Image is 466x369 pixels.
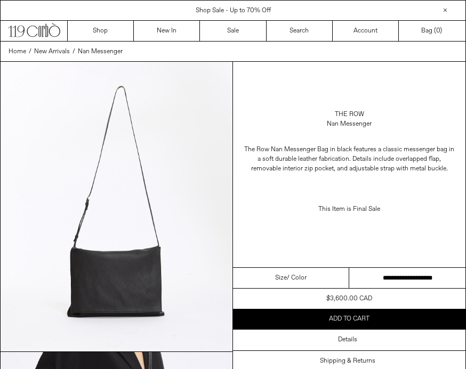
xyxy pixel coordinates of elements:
p: This Item is Final Sale [244,199,455,219]
span: Add to cart [329,315,369,323]
span: ) [436,26,442,36]
div: $3,600.00 CAD [326,294,372,304]
a: Bag () [399,21,465,41]
a: Shop Sale - Up to 70% Off [196,6,271,15]
span: Size [275,273,287,283]
h3: Shipping & Returns [320,357,375,365]
p: The Row Nan Messenger Bag in black features a classic messenger bag in a soft durable leather fab... [244,140,455,179]
button: Add to cart [233,309,465,329]
span: 0 [436,27,440,35]
span: / [73,47,75,56]
span: / Color [287,273,307,283]
img: Corbo-2025-05-259133copy2_64fc70ce-5d4b-46e8-a945-005c3b2a4d20_1800x1800.jpg [1,62,232,351]
div: Nan Messenger [327,119,372,129]
a: Home [9,47,26,56]
a: New In [134,21,200,41]
a: Account [333,21,399,41]
a: New Arrivals [34,47,70,56]
a: The Row [335,110,364,119]
a: Shop [68,21,134,41]
a: Nan Messenger [78,47,123,56]
span: / [29,47,31,56]
h3: Details [338,336,357,343]
a: Search [267,21,333,41]
a: Sale [200,21,266,41]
